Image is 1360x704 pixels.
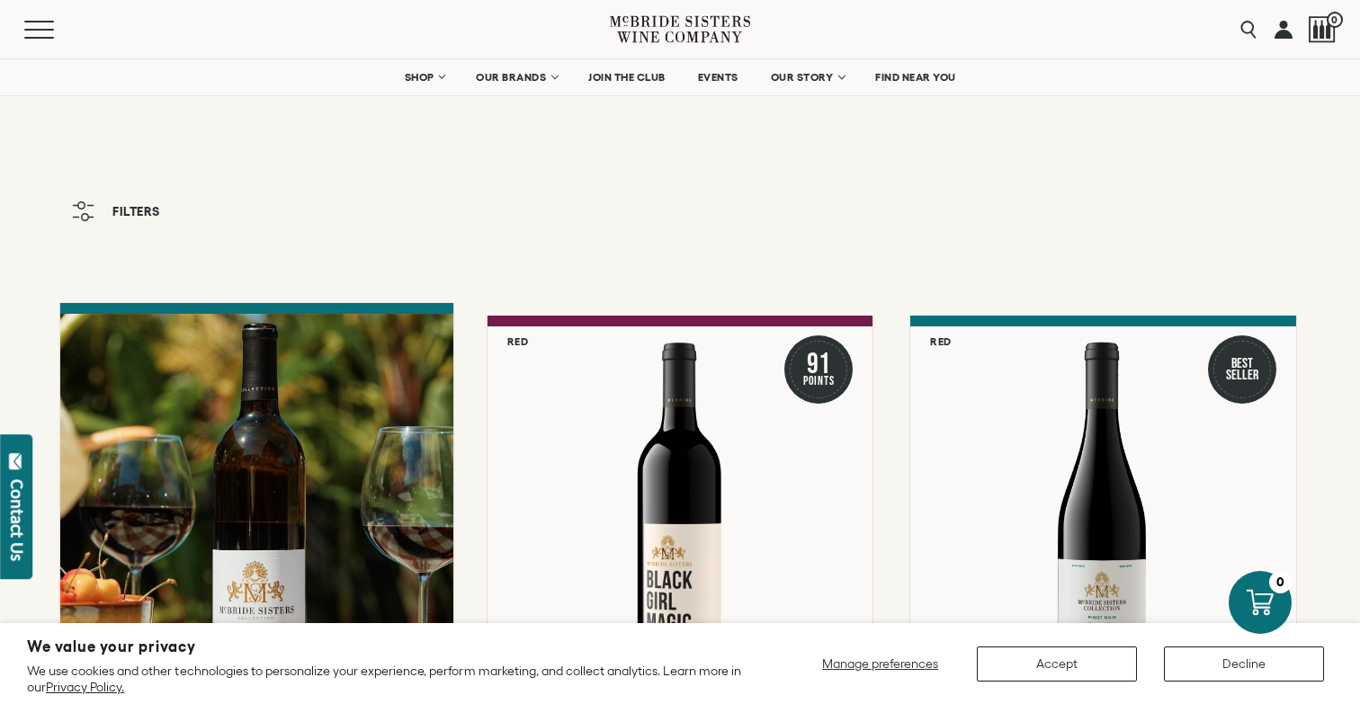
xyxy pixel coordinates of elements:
a: OUR BRANDS [464,59,568,95]
a: EVENTS [686,59,750,95]
button: Decline [1164,646,1324,682]
button: Accept [977,646,1137,682]
span: EVENTS [698,71,738,84]
span: Filters [112,205,160,218]
span: OUR BRANDS [476,71,546,84]
h2: We value your privacy [27,639,746,655]
a: JOIN THE CLUB [577,59,677,95]
a: SHOP [392,59,455,95]
span: SHOP [404,71,434,84]
h6: Red [507,335,529,347]
button: Mobile Menu Trigger [24,21,89,39]
p: We use cookies and other technologies to personalize your experience, perform marketing, and coll... [27,663,746,695]
a: FIND NEAR YOU [863,59,968,95]
h6: Red [930,335,952,347]
div: Contact Us [8,479,26,561]
span: JOIN THE CLUB [588,71,666,84]
button: Manage preferences [811,646,950,682]
div: 0 [1269,571,1292,593]
span: OUR STORY [771,71,834,84]
span: FIND NEAR YOU [875,71,956,84]
button: Filters [63,192,169,230]
span: Manage preferences [822,656,938,671]
a: Privacy Policy. [46,680,124,694]
span: 0 [1327,12,1343,28]
a: OUR STORY [759,59,855,95]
